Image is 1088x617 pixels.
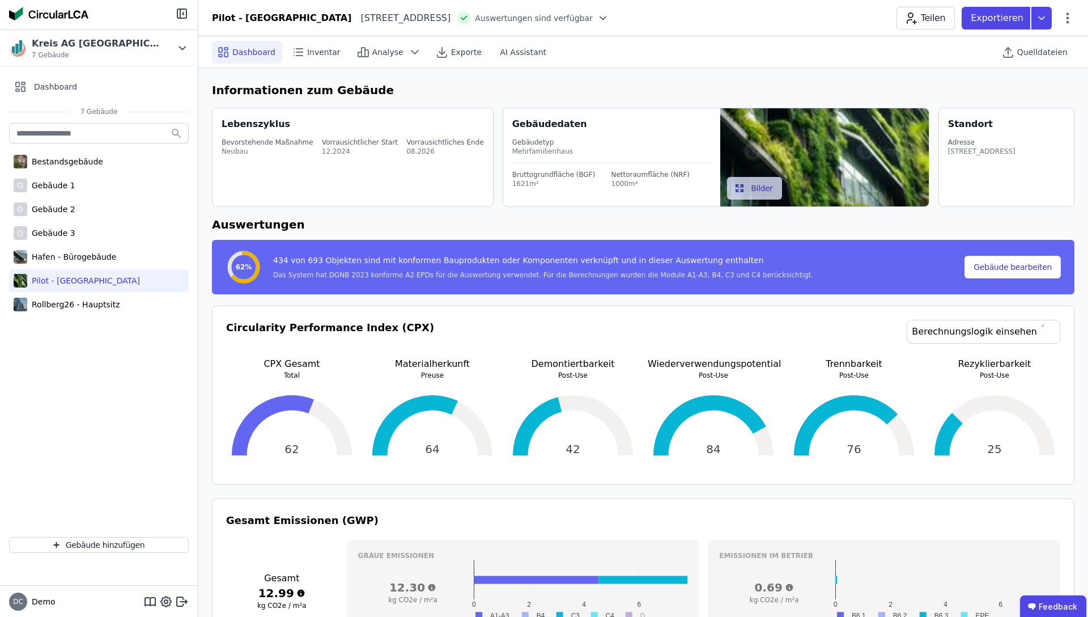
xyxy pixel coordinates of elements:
[512,147,712,156] div: Mehrfamilienhaus
[929,357,1060,371] p: Rezyklierbarkeit
[226,585,338,601] h3: 12.99
[971,11,1026,25] p: Exportieren
[226,371,358,380] p: Total
[719,551,1049,560] h3: Emissionen im betrieb
[322,138,398,147] div: Vorrausichtlicher Start
[212,11,352,25] div: Pilot - [GEOGRAPHIC_DATA]
[648,371,779,380] p: Post-Use
[788,371,920,380] p: Post-Use
[406,138,483,147] div: Vorrausichtliches Ende
[27,227,75,239] div: Gebäude 3
[226,513,1060,529] h3: Gesamt Emissionen (GWP)
[27,204,75,215] div: Gebäude 2
[352,11,451,25] div: [STREET_ADDRESS]
[406,147,483,156] div: 08.2026
[27,180,75,191] div: Gebäude 1
[9,537,189,553] button: Gebäude hinzufügen
[788,357,920,371] p: Trennbarkeit
[27,156,103,167] div: Bestandsgebäude
[226,320,434,357] h3: Circularity Performance Index (CPX)
[222,117,290,131] div: Lebenszyklus
[9,39,27,57] img: Kreis AG Germany
[14,272,27,290] img: Pilot - Green Building
[367,357,498,371] p: Materialherkunft
[14,179,27,192] div: G
[27,275,140,286] div: Pilot - [GEOGRAPHIC_DATA]
[13,598,23,605] span: DC
[648,357,779,371] p: Wiederverwendungspotential
[358,580,468,595] h3: 12.30
[507,357,639,371] p: Demontiertbarkeit
[27,596,56,607] span: Demo
[14,153,27,171] img: Bestandsgebäude
[611,179,690,188] div: 1000m²
[9,7,88,20] img: Concular
[273,271,813,280] div: Das System hat DGNB 2023 konforme A2 EPDs für die Auswertung verwendet. Für die Berechnungen wurd...
[27,251,116,263] div: Hafen - Bürogebäude
[222,147,313,156] div: Neubau
[719,595,829,605] h3: kg CO2e / m²a
[948,147,1015,156] div: [STREET_ADDRESS]
[14,295,27,314] img: Rollberg26 - Hauptsitz
[512,138,712,147] div: Gebäudetyp
[14,248,27,266] img: Hafen - Bürogebäude
[307,47,341,58] span: Inventar
[727,177,782,200] button: Bilder
[719,580,829,595] h3: 0.69
[512,170,596,179] div: Bruttogrundfläche (BGF)
[232,47,275,58] span: Dashboard
[500,47,546,58] span: AI Assistant
[507,371,639,380] p: Post-Use
[32,50,162,60] span: 7 Gebäude
[948,117,993,131] div: Standort
[451,47,482,58] span: Exporte
[226,601,338,610] h3: kg CO2e / m²a
[512,117,721,131] div: Gebäudedaten
[964,256,1061,278] button: Gebäude bearbeiten
[475,12,593,24] span: Auswertungen sind verfügbar
[34,81,77,92] span: Dashboard
[212,82,1074,99] h6: Informationen zum Gebäude
[226,357,358,371] p: CPX Gesamt
[69,107,129,116] span: 7 Gebäude
[367,371,498,380] p: Preuse
[907,320,1060,344] a: Berechnungslogik einsehen
[273,255,813,271] div: 434 von 693 Objekten sind mit konformen Bauprodukten oder Komponenten verknüpft und in dieser Aus...
[226,572,338,585] h3: Gesamt
[929,371,1060,380] p: Post-Use
[222,138,313,147] div: Bevorstehende Maßnahme
[1017,47,1068,58] span: Quelldateien
[358,595,468,605] h3: kg CO2e / m²a
[896,7,955,29] button: Teilen
[611,170,690,179] div: Nettoraumfläche (NRF)
[27,299,120,310] div: Rollberg26 - Hauptsitz
[512,179,596,188] div: 1621m²
[322,147,398,156] div: 12.2024
[212,216,1074,233] h6: Auswertungen
[14,226,27,240] div: G
[14,202,27,216] div: G
[358,551,688,560] h3: Graue Emissionen
[948,138,1015,147] div: Adresse
[32,37,162,50] div: Kreis AG [GEOGRAPHIC_DATA]
[236,263,252,272] span: 62%
[372,47,403,58] span: Analyse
